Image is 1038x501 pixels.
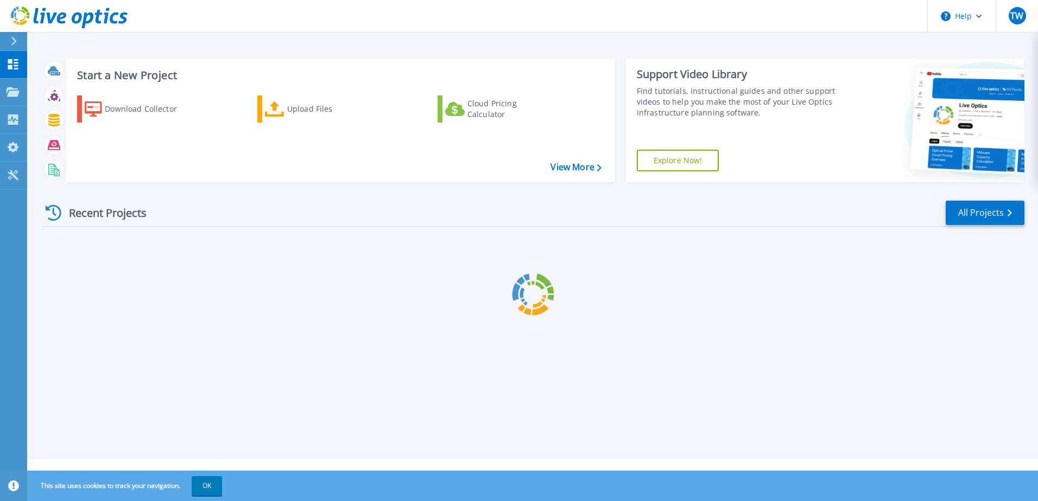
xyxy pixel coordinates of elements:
a: Explore Now! [637,150,719,171]
span: This site uses cookies to track your navigation. [30,476,222,496]
a: Cloud Pricing Calculator [438,95,559,123]
a: Upload Files [257,95,378,123]
div: Recent Projects [42,200,161,226]
button: OK [192,476,222,496]
a: Download Collector [77,95,198,123]
a: All Projects [946,201,1024,225]
div: Support Video Library [637,67,840,81]
div: Download Collector [105,98,192,120]
div: Find tutorials, instructional guides and other support videos to help you make the most of your L... [637,86,840,118]
a: View More [550,162,601,172]
span: TW [1010,11,1023,20]
h3: Start a New Project [77,69,601,81]
div: Cloud Pricing Calculator [467,98,554,120]
div: Upload Files [287,98,374,120]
